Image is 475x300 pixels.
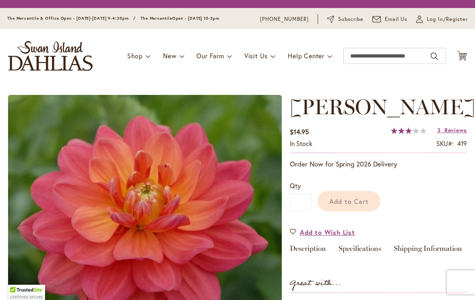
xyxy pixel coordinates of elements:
p: Order Now for Spring 2026 Delivery [290,159,467,169]
a: store logo [8,41,93,71]
a: Subscribe [327,15,363,23]
a: Shipping Information [394,245,462,257]
div: Availability [290,139,312,148]
span: In stock [290,139,312,148]
button: Search [431,50,438,63]
span: Shop [127,51,143,60]
a: 3 Reviews [437,126,467,134]
span: 3 [437,126,441,134]
a: Specifications [339,245,381,257]
span: Qty [290,181,301,190]
span: $14.95 [290,127,309,136]
a: Add to Wish List [290,228,355,237]
a: [PHONE_NUMBER] [260,15,309,23]
span: Open - [DATE] 10-3pm [172,16,219,21]
span: Help Center [288,51,324,60]
a: Log In/Register [416,15,468,23]
span: Add to Wish List [300,228,355,237]
strong: SKU [436,139,454,148]
span: Our Farm [196,51,224,60]
iframe: Launch Accessibility Center [6,271,29,294]
span: New [163,51,176,60]
a: Description [290,245,326,257]
span: Visit Us [244,51,268,60]
span: Email Us [385,15,408,23]
span: Log In/Register [427,15,468,23]
div: 64% [391,127,426,134]
a: Email Us [372,15,408,23]
div: Detailed Product Info [290,245,467,257]
span: Reviews [444,126,467,134]
span: Subscribe [338,15,363,23]
div: 419 [457,139,467,148]
strong: Great with... [290,277,341,290]
span: The Mercantile & Office Open - [DATE]-[DATE] 9-4:30pm / The Mercantile [7,16,172,21]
